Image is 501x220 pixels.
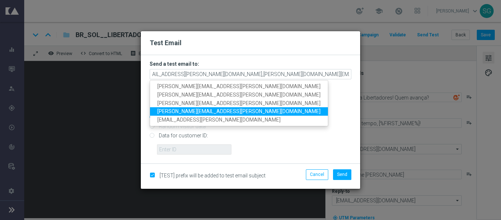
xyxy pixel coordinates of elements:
h3: Send a test email to: [150,61,351,67]
button: Send [333,169,351,180]
a: [PERSON_NAME][EMAIL_ADDRESS][PERSON_NAME][DOMAIN_NAME] [150,82,328,91]
h2: Test Email [150,39,351,47]
span: [TEST] prefix will be added to test email subject [160,173,266,178]
a: [PERSON_NAME][EMAIL_ADDRESS][PERSON_NAME][DOMAIN_NAME] [150,99,328,108]
input: Enter ID [157,144,231,155]
span: [PERSON_NAME][EMAIL_ADDRESS][PERSON_NAME][DOMAIN_NAME] [157,100,321,106]
span: [PERSON_NAME][EMAIL_ADDRESS][PERSON_NAME][DOMAIN_NAME] [157,109,321,115]
span: Send [337,172,347,177]
button: Cancel [306,169,328,180]
a: [PERSON_NAME][EMAIL_ADDRESS][PERSON_NAME][DOMAIN_NAME] [150,108,328,116]
span: [EMAIL_ADDRESS][PERSON_NAME][DOMAIN_NAME] [157,117,281,123]
span: [PERSON_NAME][EMAIL_ADDRESS][PERSON_NAME][DOMAIN_NAME] [157,83,321,89]
a: [EMAIL_ADDRESS][PERSON_NAME][DOMAIN_NAME] [150,116,328,125]
span: [PERSON_NAME][EMAIL_ADDRESS][PERSON_NAME][DOMAIN_NAME] [157,92,321,98]
a: [PERSON_NAME][EMAIL_ADDRESS][PERSON_NAME][DOMAIN_NAME] [150,91,328,99]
